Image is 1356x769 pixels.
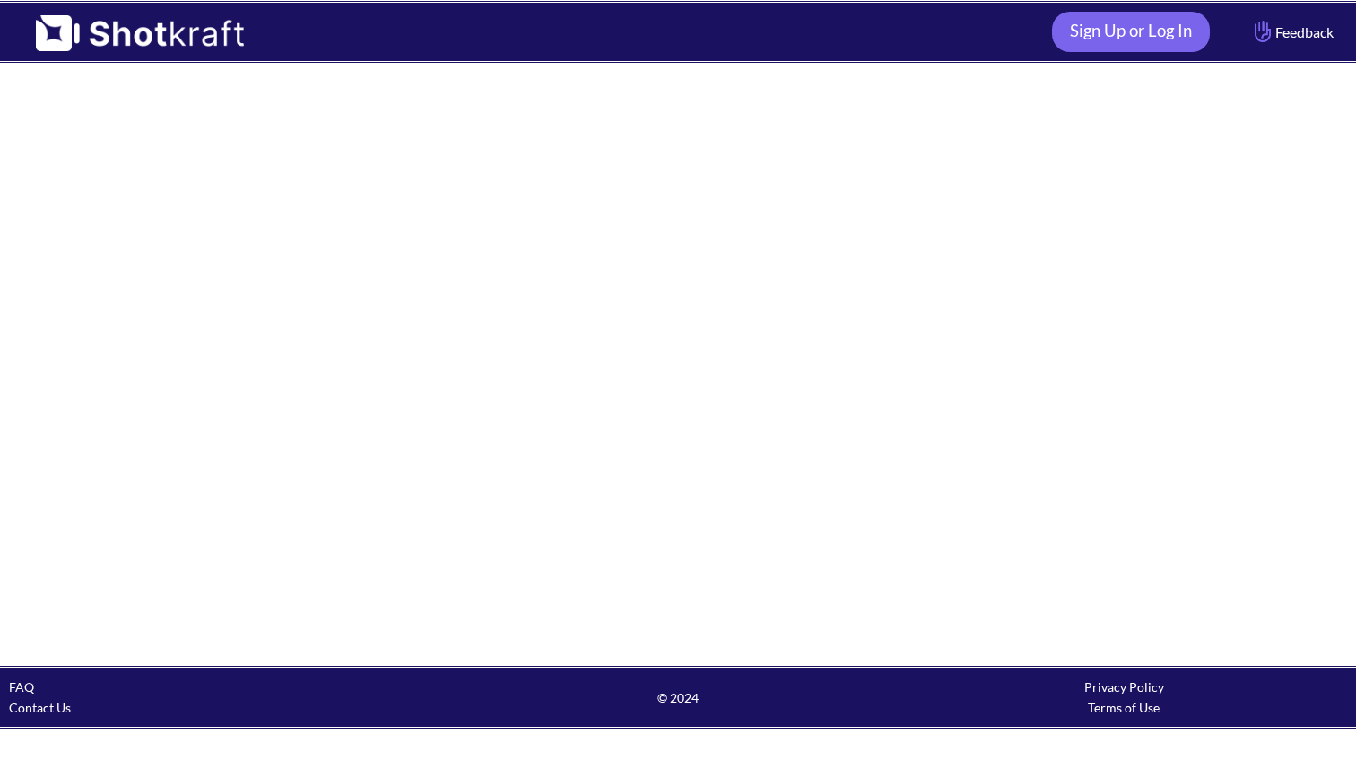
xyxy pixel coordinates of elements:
[455,687,900,708] span: © 2024
[1052,12,1210,52] a: Sign Up or Log In
[9,700,71,715] a: Contact Us
[1250,22,1334,42] span: Feedback
[901,697,1347,718] div: Terms of Use
[901,677,1347,697] div: Privacy Policy
[1250,16,1275,47] img: Hand Icon
[9,679,34,695] a: FAQ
